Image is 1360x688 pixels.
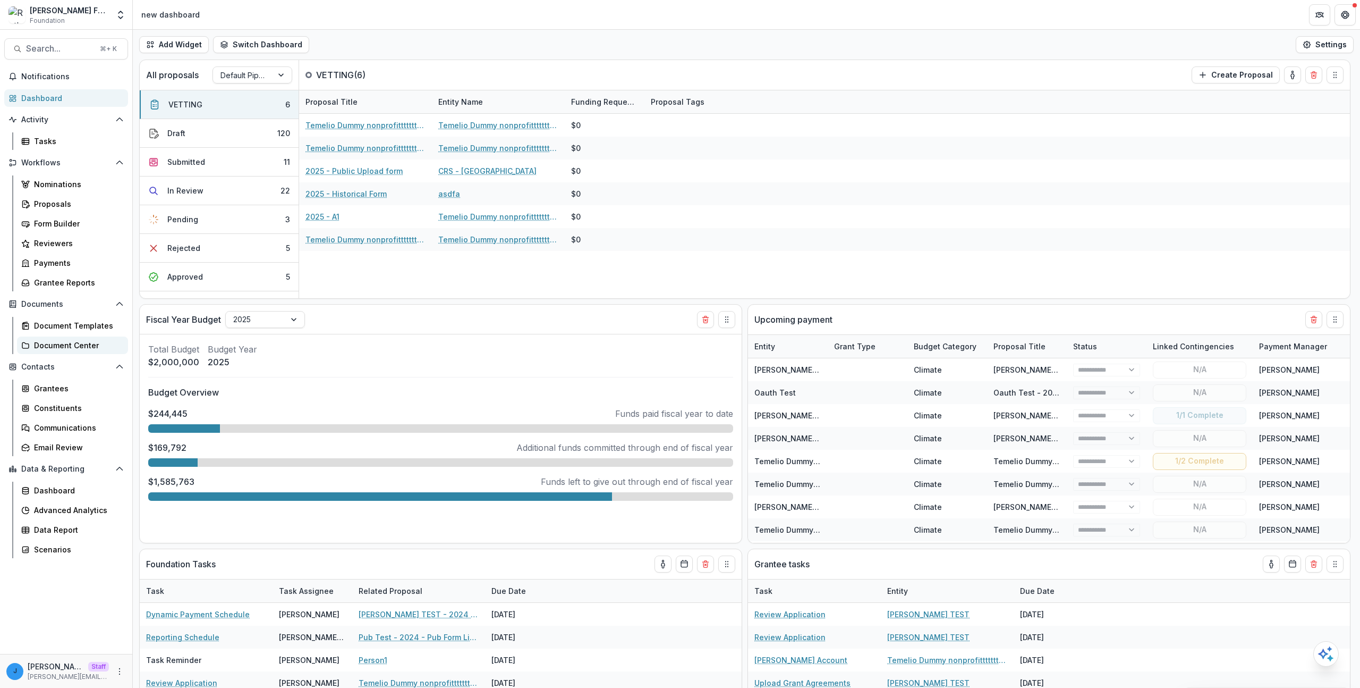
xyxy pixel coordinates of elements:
img: Ruthwick Foundation [8,6,25,23]
div: Form Builder [34,218,120,229]
p: Funds paid fiscal year to date [615,407,733,420]
a: Dashboard [17,482,128,499]
a: Reporting Schedule [146,632,219,643]
div: Budget Category [907,335,987,358]
a: Advanced Analytics [17,501,128,519]
div: Climate [914,364,942,375]
div: Related Proposal [352,585,429,597]
div: [PERSON_NAME] Draft Test - 2024 - Public Upload form [993,364,1060,375]
div: [PERSON_NAME] [1259,479,1320,490]
p: Grantee tasks [754,558,810,570]
button: Open entity switcher [113,4,128,26]
button: Get Help [1334,4,1356,26]
div: Pending [167,214,198,225]
div: [PERSON_NAME] Foundation [30,5,109,16]
span: Workflows [21,158,111,167]
div: Task [140,580,273,602]
button: Open AI Assistant [1313,641,1339,667]
a: Email Review [17,439,128,456]
div: Email Review [34,442,120,453]
div: Constituents [34,402,120,414]
div: Task Assignee [273,580,352,602]
button: VETTING6 [140,90,299,119]
button: Draft120 [140,119,299,148]
button: Approved5 [140,263,299,291]
div: 3 [285,214,290,225]
a: Grantees [17,380,128,397]
div: Proposal Title [987,335,1067,358]
a: Temelio Dummy nonprofittttttttt a4 sda16s5d [438,234,558,245]
p: Total Budget [148,343,199,356]
a: Temelio Dummy nonprofittttttttt a4 sda16s5d [887,655,1007,666]
div: Tasks [34,136,120,147]
div: Communications [34,422,120,433]
button: Delete card [697,311,714,328]
a: 2025 - Public Upload form [305,165,403,177]
div: Entity [748,335,828,358]
div: Funding Requested [565,90,644,113]
a: [PERSON_NAME] TEST [887,609,970,620]
a: Temelio Dummy nonprofittttttttt a4 sda16s5d [754,457,920,466]
a: Document Templates [17,317,128,334]
a: Temelio Dummy nonprofittttttttt a4 sda16s5d [438,211,558,222]
button: toggle-assigned-to-me [1263,556,1280,573]
div: Grantee Reports [34,277,120,288]
div: Oauth Test - 2024 - asdf [993,387,1060,398]
button: toggle-assigned-to-me [654,556,671,573]
a: Temelio Dummy nonprofittttttttt a4 sda16s5d [754,525,920,534]
div: Climate [914,524,942,535]
div: Entity [881,585,914,597]
a: Nominations [17,175,128,193]
div: Approved [167,271,203,282]
a: Temelio Dummy nonprofittttttttt a4 sda16s5d - 2025 - A1 [305,142,426,154]
button: Pending3 [140,205,299,234]
div: Payments [34,257,120,269]
div: Document Templates [34,320,120,331]
button: N/A [1153,522,1246,539]
div: [DATE] [1014,603,1093,626]
div: [PERSON_NAME] TEST - 2024 - Public Form Deadline [993,410,1060,421]
div: [DATE] [485,626,565,649]
button: Delete card [1305,66,1322,83]
p: [PERSON_NAME][EMAIL_ADDRESS][DOMAIN_NAME] [28,661,84,672]
div: Climate [914,501,942,513]
div: Proposal Title [299,96,364,107]
a: asdfa [438,188,460,199]
div: [PERSON_NAME] [1259,433,1320,444]
a: Dashboard [4,89,128,107]
button: N/A [1153,499,1246,516]
div: Payment Manager [1253,341,1333,352]
button: toggle-assigned-to-me [1284,66,1301,83]
div: Due Date [485,585,532,597]
span: Foundation [30,16,65,26]
div: Due Date [485,580,565,602]
a: Review Application [754,609,826,620]
button: Delete card [697,556,714,573]
div: Climate [914,456,942,467]
button: Delete card [1305,311,1322,328]
p: Foundation Tasks [146,558,216,570]
div: Draft [167,128,185,139]
span: Data & Reporting [21,465,111,474]
div: Task [748,580,881,602]
button: 1/1 Complete [1153,407,1246,424]
div: Linked Contingencies [1146,341,1240,352]
div: Task [140,585,171,597]
span: Notifications [21,72,124,81]
div: [PERSON_NAME] [1259,524,1320,535]
a: Dynamic Payment Schedule [146,609,250,620]
div: [PERSON_NAME] [1259,456,1320,467]
div: [PERSON_NAME] [1259,410,1320,421]
div: [PERSON_NAME] [1259,364,1320,375]
button: Switch Dashboard [213,36,309,53]
button: Settings [1296,36,1354,53]
a: Data Report [17,521,128,539]
div: Temelio Dummy nonprofit - 2024 - Temelio Test Form [993,479,1060,490]
div: Climate [914,410,942,421]
button: Create Proposal [1192,66,1280,83]
a: [PERSON_NAME] TEST [754,411,837,420]
button: Delete card [1305,556,1322,573]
